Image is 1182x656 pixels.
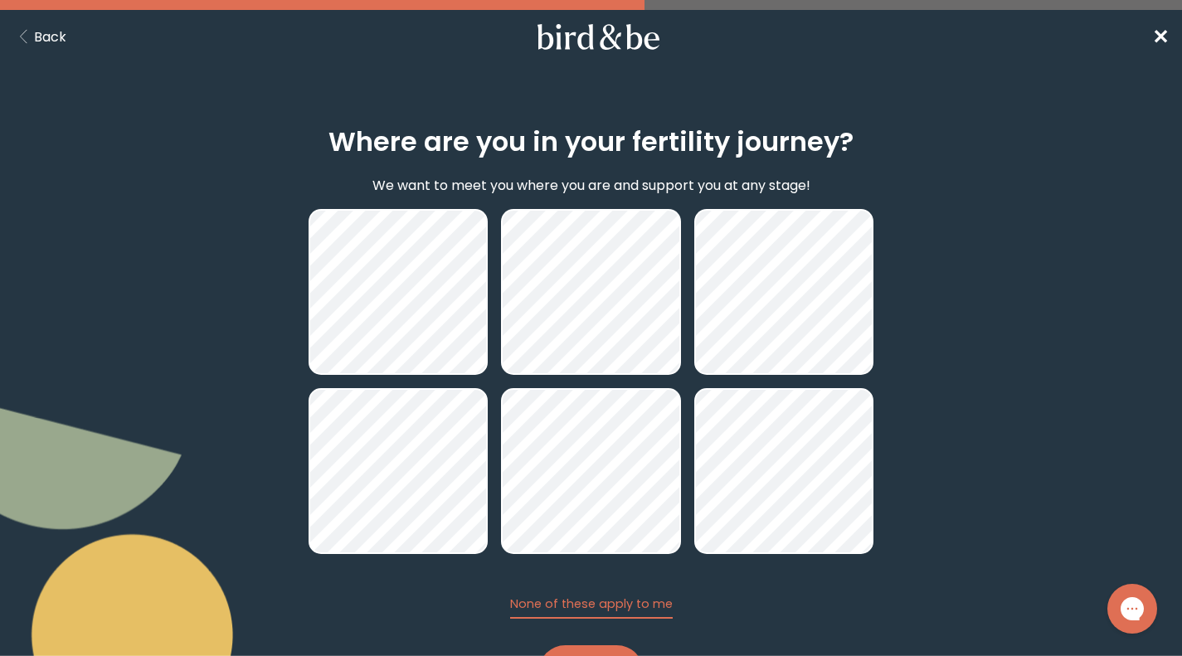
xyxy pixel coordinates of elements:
[328,122,854,162] h2: Where are you in your fertility journey?
[510,595,673,619] button: None of these apply to me
[1099,578,1165,639] iframe: Gorgias live chat messenger
[13,27,66,47] button: Back Button
[372,175,810,196] p: We want to meet you where you are and support you at any stage!
[1152,22,1169,51] a: ✕
[1152,23,1169,51] span: ✕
